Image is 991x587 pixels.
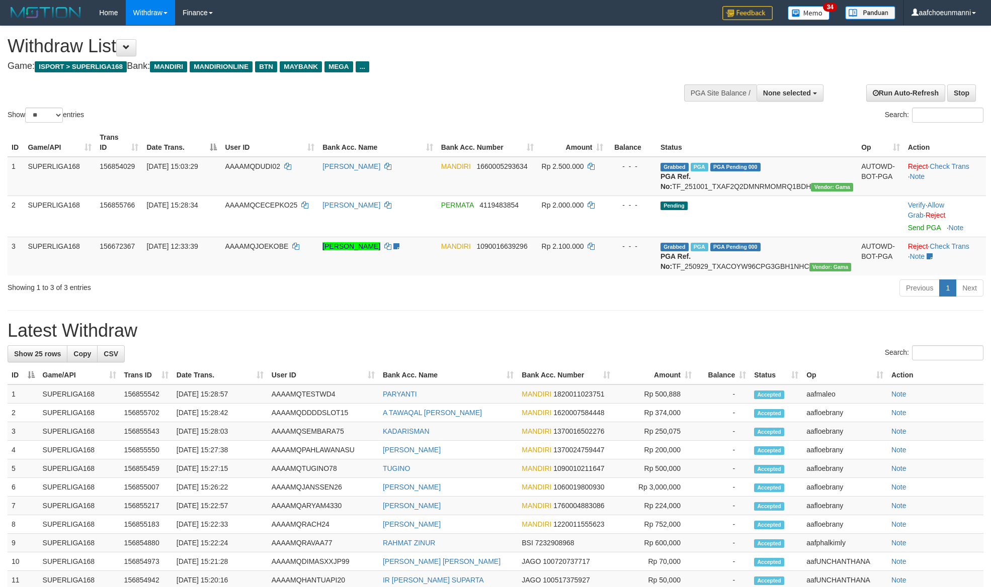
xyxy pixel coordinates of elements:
span: Accepted [754,502,784,511]
a: Note [891,446,906,454]
td: - [696,478,750,497]
span: None selected [763,89,811,97]
th: Action [904,128,986,157]
span: Copy 1370024759447 to clipboard [553,446,604,454]
a: Previous [899,279,940,297]
span: MANDIRI [441,162,471,170]
a: Send PGA [908,224,941,232]
span: Copy 7232908968 to clipboard [535,539,574,547]
a: PARYANTI [383,390,417,398]
input: Search: [912,345,983,360]
span: Copy 1090016639296 to clipboard [476,242,527,250]
a: Note [891,539,906,547]
span: ... [356,61,369,72]
td: SUPERLIGA168 [39,497,120,515]
label: Search: [885,108,983,123]
td: SUPERLIGA168 [39,422,120,441]
span: Marked by aafsengchandara [691,243,708,251]
span: [DATE] 15:03:29 [146,162,198,170]
a: Reject [908,242,928,250]
td: SUPERLIGA168 [39,478,120,497]
a: [PERSON_NAME] [322,242,380,250]
span: 34 [823,3,837,12]
button: None selected [757,84,823,102]
td: [DATE] 15:21:28 [173,552,268,571]
td: 8 [8,515,39,534]
td: aafloebrany [802,441,887,459]
span: Pending [660,202,688,210]
td: AAAAMQTESTWD4 [268,384,379,404]
img: panduan.png [845,6,895,20]
td: aafloebrany [802,515,887,534]
td: Rp 500,000 [614,459,696,478]
td: - [696,515,750,534]
td: SUPERLIGA168 [39,384,120,404]
span: PERMATA [441,201,474,209]
span: Copy 1220011555623 to clipboard [553,520,604,528]
a: [PERSON_NAME] [383,483,441,491]
h1: Latest Withdraw [8,321,983,341]
div: - - - [611,161,652,171]
span: Accepted [754,539,784,548]
a: KADARISMAN [383,427,430,435]
select: Showentries [25,108,63,123]
span: Copy 4119483854 to clipboard [479,201,519,209]
a: Note [891,520,906,528]
th: Action [887,366,983,384]
td: [DATE] 15:27:15 [173,459,268,478]
span: PGA Pending [710,243,761,251]
td: [DATE] 15:28:57 [173,384,268,404]
span: Vendor URL: https://trx31.1velocity.biz [809,263,852,271]
td: aafUNCHANTHANA [802,552,887,571]
td: SUPERLIGA168 [24,157,96,196]
th: Date Trans.: activate to sort column ascending [173,366,268,384]
span: Copy 100517375927 to clipboard [543,576,590,584]
td: Rp 752,000 [614,515,696,534]
td: 1 [8,384,39,404]
a: Note [891,409,906,417]
td: - [696,422,750,441]
td: 156854973 [120,552,173,571]
div: Showing 1 to 3 of 3 entries [8,278,405,292]
th: Status [656,128,857,157]
a: Show 25 rows [8,345,67,362]
td: SUPERLIGA168 [39,441,120,459]
td: aafloebrany [802,478,887,497]
td: AAAAMQDDDDSLOT15 [268,404,379,422]
a: Note [891,557,906,565]
span: Rp 2.100.000 [542,242,584,250]
td: [DATE] 15:26:22 [173,478,268,497]
span: Grabbed [660,163,689,171]
td: AAAAMQDIMASXXJP99 [268,552,379,571]
td: Rp 200,000 [614,441,696,459]
span: 156854029 [100,162,135,170]
a: Note [891,427,906,435]
span: Accepted [754,428,784,436]
th: Balance: activate to sort column ascending [696,366,750,384]
td: [DATE] 15:22:33 [173,515,268,534]
td: AAAAMQARYAM4330 [268,497,379,515]
span: JAGO [522,557,541,565]
td: [DATE] 15:27:38 [173,441,268,459]
td: 3 [8,237,24,275]
h1: Withdraw List [8,36,650,56]
span: Copy 1660005293634 to clipboard [476,162,527,170]
a: [PERSON_NAME] [322,162,380,170]
span: MANDIRI [522,520,551,528]
span: Vendor URL: https://trx31.1velocity.biz [811,183,853,191]
th: Game/API: activate to sort column ascending [39,366,120,384]
span: JAGO [522,576,541,584]
td: SUPERLIGA168 [39,404,120,422]
td: AAAAMQRAVAA77 [268,534,379,552]
td: Rp 374,000 [614,404,696,422]
td: Rp 250,075 [614,422,696,441]
span: [DATE] 15:28:34 [146,201,198,209]
td: · · [904,195,986,237]
td: aafloebrany [802,404,887,422]
a: [PERSON_NAME] [PERSON_NAME] [383,557,501,565]
td: SUPERLIGA168 [39,515,120,534]
span: Accepted [754,409,784,418]
a: Copy [67,345,98,362]
h4: Game: Bank: [8,61,650,71]
td: - [696,497,750,515]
